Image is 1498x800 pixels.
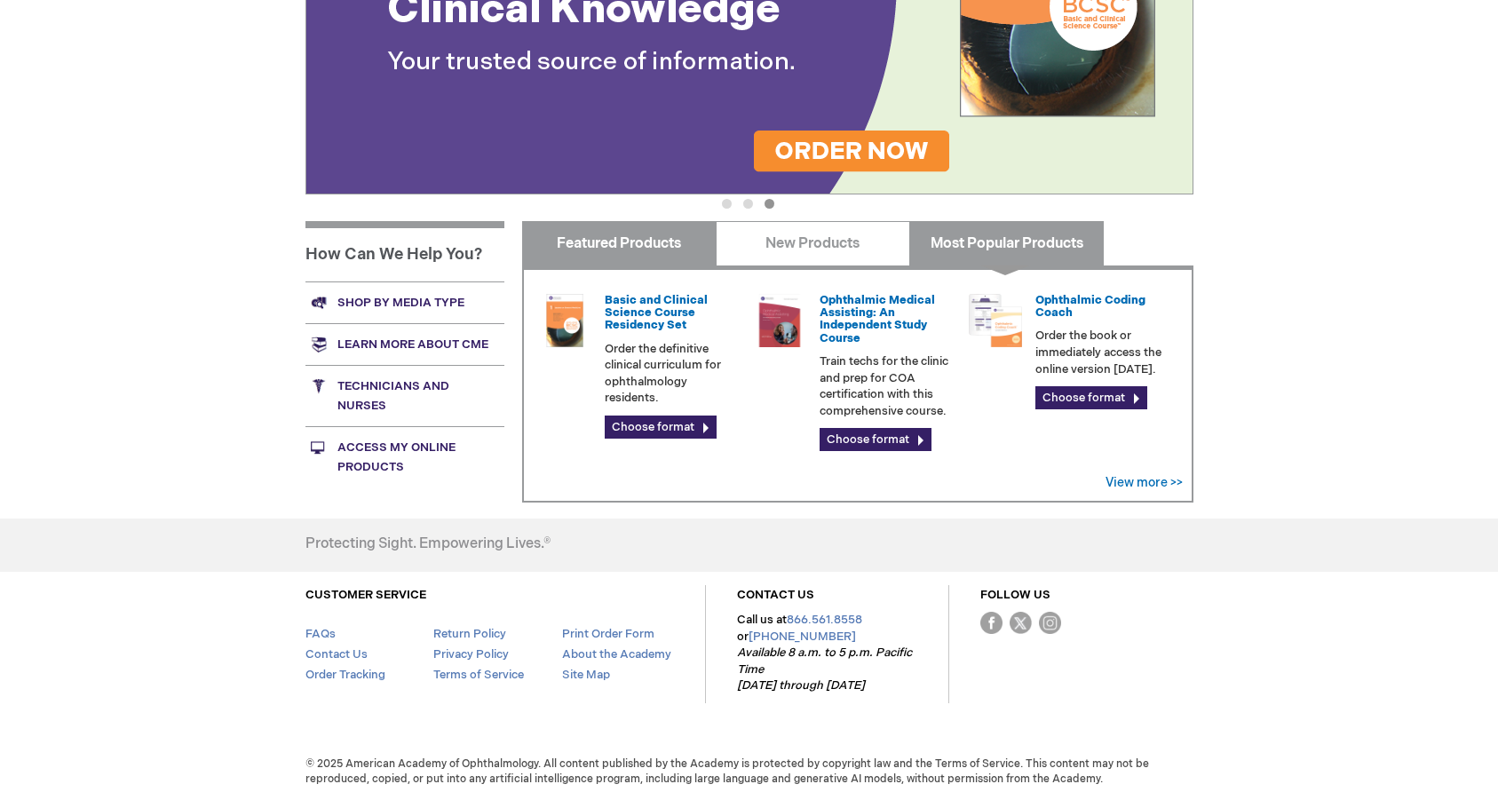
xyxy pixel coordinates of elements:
a: Shop by media type [305,281,504,323]
button: 1 of 3 [722,199,732,209]
a: Choose format [820,428,931,451]
a: Basic and Clinical Science Course Residency Set [605,293,708,333]
a: Print Order Form [562,627,654,641]
img: Facebook [980,612,1003,634]
a: Access My Online Products [305,426,504,487]
a: Technicians and nurses [305,365,504,426]
a: New Products [716,221,910,265]
a: Ophthalmic Medical Assisting: An Independent Study Course [820,293,935,345]
a: View more >> [1106,475,1183,490]
a: CUSTOMER SERVICE [305,588,426,602]
a: Learn more about CME [305,323,504,365]
img: 02850963u_47.png [538,294,591,347]
h1: How Can We Help You? [305,221,504,281]
a: Choose format [605,416,717,439]
a: Site Map [562,668,610,682]
a: Order Tracking [305,668,385,682]
img: 0219007u_51.png [753,294,806,347]
a: CONTACT US [737,588,814,602]
p: Train techs for the clinic and prep for COA certification with this comprehensive course. [820,353,955,419]
a: FAQs [305,627,336,641]
a: About the Academy [562,647,671,661]
p: Order the definitive clinical curriculum for ophthalmology residents. [605,341,740,407]
img: Twitter [1010,612,1032,634]
a: [PHONE_NUMBER] [749,630,856,644]
a: Privacy Policy [433,647,509,661]
h4: Protecting Sight. Empowering Lives.® [305,536,551,552]
a: 866.561.8558 [787,613,862,627]
a: Contact Us [305,647,368,661]
button: 3 of 3 [765,199,774,209]
img: codngu_60.png [969,294,1022,347]
a: Terms of Service [433,668,524,682]
em: Available 8 a.m. to 5 p.m. Pacific Time [DATE] through [DATE] [737,646,912,693]
a: Ophthalmic Coding Coach [1035,293,1145,320]
img: instagram [1039,612,1061,634]
a: Return Policy [433,627,506,641]
button: 2 of 3 [743,199,753,209]
p: Order the book or immediately access the online version [DATE]. [1035,328,1170,377]
a: FOLLOW US [980,588,1050,602]
p: Call us at or [737,612,917,694]
a: Most Popular Products [909,221,1104,265]
a: Choose format [1035,386,1147,409]
span: © 2025 American Academy of Ophthalmology. All content published by the Academy is protected by co... [292,756,1207,787]
a: Featured Products [522,221,717,265]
